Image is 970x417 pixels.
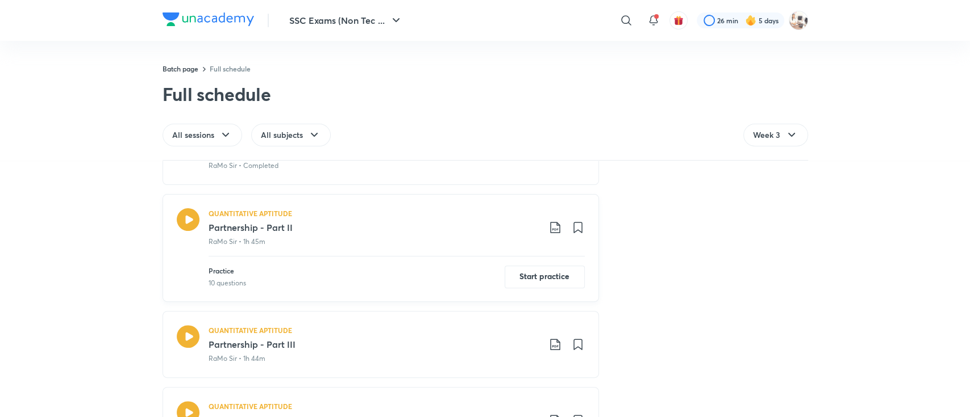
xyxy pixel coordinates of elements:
div: Full schedule [163,83,271,106]
img: streak [745,15,756,26]
img: Company Logo [163,12,254,26]
div: 10 questions [209,278,246,288]
h3: Partnership - Part II [209,221,539,234]
img: avatar [673,15,684,26]
h5: QUANTITATIVE APTITUDE [209,401,292,411]
h5: QUANTITATIVE APTITUDE [209,208,292,218]
p: RaMo Sir • 1h 44m [209,353,265,364]
span: Week 3 [753,129,780,141]
a: Batch page [163,64,198,73]
h5: QUANTITATIVE APTITUDE [209,325,292,335]
a: Full schedule [210,64,251,73]
h3: Partnership - Part III [209,338,539,351]
a: QUANTITATIVE APTITUDEPartnership - Part IIRaMo Sir • 1h 45mPractice10 questionsStart practice [163,194,599,302]
a: Company Logo [163,12,254,29]
span: All sessions [172,129,214,141]
a: QUANTITATIVE APTITUDEPartnership - Part IIIRaMo Sir • 1h 44m [163,311,599,378]
p: Practice [209,266,246,276]
p: RaMo Sir • Completed [209,161,278,171]
img: Pragya Singh [789,11,808,30]
p: RaMo Sir • 1h 45m [209,237,265,247]
button: SSC Exams (Non Tec ... [282,9,410,32]
button: avatar [669,11,688,30]
span: All subjects [261,129,303,141]
button: Start practice [505,266,585,288]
